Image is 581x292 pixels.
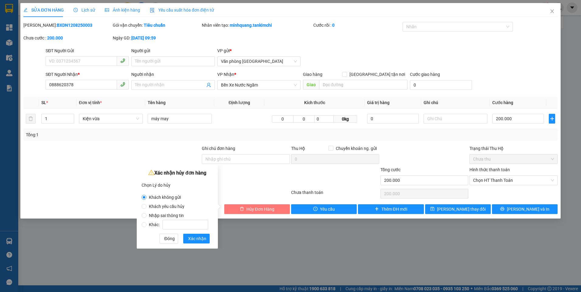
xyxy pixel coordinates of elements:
[83,114,139,123] span: Kiện vừa
[148,100,166,105] span: Tên hàng
[492,204,558,214] button: printer[PERSON_NAME] và In
[113,22,201,29] div: Gói vận chuyển:
[410,80,472,90] input: Cước giao hàng
[150,8,155,13] img: icon
[146,222,211,227] span: Khác:
[293,115,315,123] input: R
[224,204,290,214] button: deleteHủy Đơn Hàng
[314,115,334,123] input: C
[46,71,129,78] div: SĐT Người Nhận
[46,47,129,54] div: SĐT Người Gửi
[41,100,46,105] span: SL
[290,189,380,200] div: Chưa thanh toán
[188,235,206,242] span: Xác nhận
[473,154,554,164] span: Chưa thu
[206,83,211,87] span: user-add
[150,8,214,12] span: Yêu cầu xuất hóa đơn điện tử
[430,207,435,212] span: save
[160,234,178,243] button: Đóng
[74,8,95,12] span: Lịch sử
[550,9,555,14] span: close
[131,47,215,54] div: Người gửi
[47,36,63,40] b: 200.000
[304,100,325,105] span: Kích thước
[113,35,201,41] div: Ngày GD:
[469,145,558,152] div: Trạng thái Thu Hộ
[333,145,379,152] span: Chuyển khoản ng. gửi
[303,72,322,77] span: Giao hàng
[144,23,165,28] b: Tiêu chuẩn
[23,8,28,12] span: edit
[303,80,319,90] span: Giao
[230,23,272,28] b: minhquang.tankimchi
[131,36,156,40] b: [DATE] 09:59
[79,100,102,105] span: Đơn vị tính
[74,8,78,12] span: clock-circle
[410,72,440,77] label: Cước giao hàng
[507,206,549,212] span: [PERSON_NAME] và In
[202,22,312,29] div: Nhân viên tạo:
[23,22,112,29] div: [PERSON_NAME]:
[272,115,294,123] input: D
[221,57,297,66] span: Văn phòng Đà Nẵng
[380,167,401,172] span: Tổng cước
[142,181,213,190] div: Chọn Lý do hủy
[246,206,274,212] span: Hủy Đơn Hàng
[334,115,357,123] span: 0kg
[120,82,125,87] span: phone
[473,176,554,185] span: Chọn HT Thanh Toán
[313,207,318,212] span: exclamation-circle
[26,131,224,138] div: Tổng: 1
[544,3,561,20] button: Close
[358,204,424,214] button: plusThêm ĐH mới
[23,35,112,41] div: Chưa cước :
[221,80,297,90] span: Bến Xe Nước Ngầm
[202,146,235,151] label: Ghi chú đơn hàng
[148,114,212,124] input: VD: Bàn, Ghế
[469,167,510,172] label: Hình thức thanh toán
[291,146,305,151] span: Thu Hộ
[163,220,208,229] input: Khác:
[240,207,244,212] span: delete
[313,22,401,29] div: Cước rồi :
[424,114,488,124] input: Ghi Chú
[57,23,92,28] b: BXDN1208250003
[381,206,407,212] span: Thêm ĐH mới
[202,154,290,164] input: Ghi chú đơn hàng
[183,234,210,243] button: Xác nhận
[217,72,234,77] span: VP Nhận
[105,8,109,12] span: picture
[148,169,154,175] span: warning
[146,204,187,209] span: Khách yêu cầu hủy
[437,206,486,212] span: [PERSON_NAME] thay đổi
[131,71,215,78] div: Người nhận
[146,213,186,218] span: Nhập sai thông tin
[217,47,301,54] div: VP gửi
[492,100,513,105] span: Cước hàng
[347,71,407,78] span: [GEOGRAPHIC_DATA] tận nơi
[23,8,64,12] span: SỬA ĐƠN HÀNG
[549,116,555,121] span: plus
[229,100,250,105] span: Định lượng
[319,80,408,90] input: Dọc đường
[421,97,490,109] th: Ghi chú
[105,8,140,12] span: Ảnh kiện hàng
[375,207,379,212] span: plus
[367,100,390,105] span: Giá trị hàng
[332,23,335,28] b: 0
[500,207,504,212] span: printer
[146,195,183,200] span: Khách không gửi
[320,206,335,212] span: Yêu cầu
[164,235,175,242] span: Đóng
[142,168,213,178] div: Xác nhận hủy đơn hàng
[120,58,125,63] span: phone
[26,114,36,124] button: delete
[291,204,357,214] button: exclamation-circleYêu cầu
[549,114,555,124] button: plus
[425,204,491,214] button: save[PERSON_NAME] thay đổi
